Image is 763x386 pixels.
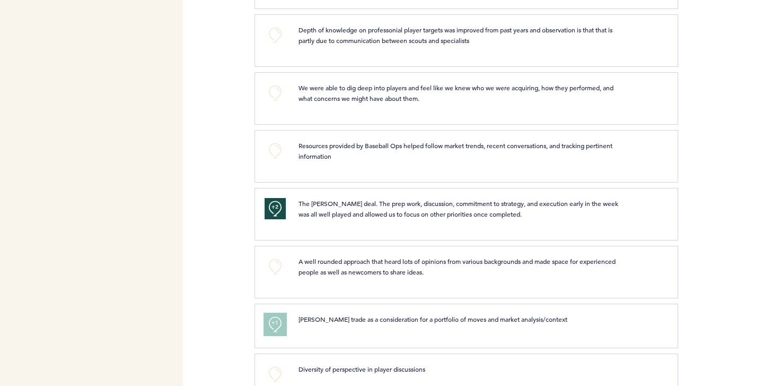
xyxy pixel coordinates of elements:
[299,25,614,45] span: Depth of knowledge on professonial player targets was improved from past years and observation is...
[271,318,279,328] span: +1
[271,202,279,212] span: +2
[265,314,286,335] button: +1
[299,315,567,323] span: [PERSON_NAME] trade as a consideration for a portfolio of moves and market analysis/context
[299,141,614,160] span: Resources provided by Baseball Ops helped follow market trends, recent conversations, and trackin...
[299,257,617,276] span: A well rounded approach that heard lots of opinions from various backgrounds and made space for e...
[299,83,615,102] span: We were able to dig deep into players and feel like we knew who we were acquiring, how they perfo...
[299,365,425,373] span: Diversity of perspective in player discussions
[265,198,286,219] button: +2
[299,199,620,218] span: The [PERSON_NAME] deal. The prep work, discussion, commitment to strategy, and execution early in...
